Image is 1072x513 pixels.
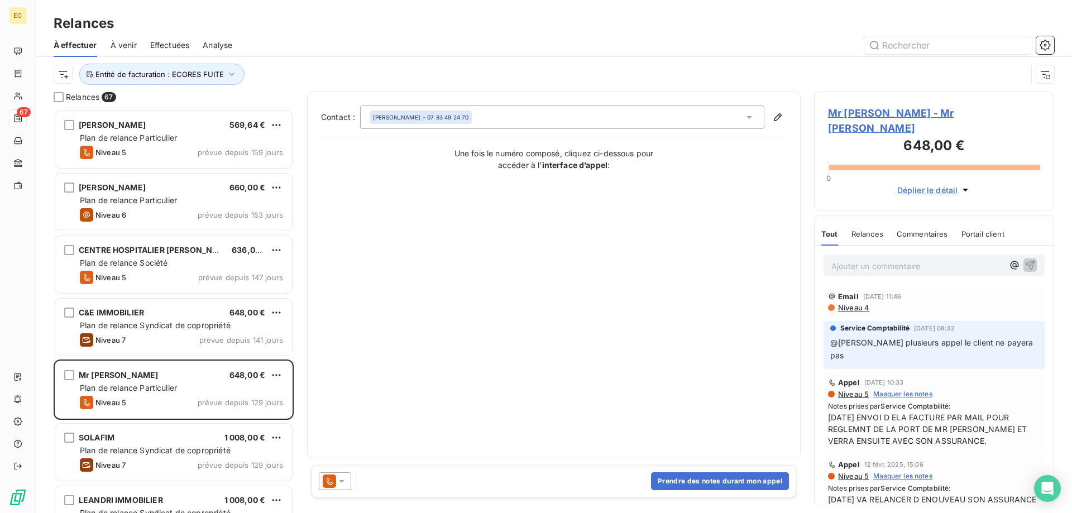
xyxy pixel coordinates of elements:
label: Contact : [321,112,360,123]
span: [PERSON_NAME] [373,113,420,121]
span: Entité de facturation : ECORES FUITE [95,70,224,79]
span: Portail client [961,229,1004,238]
span: 636,00 € [232,245,267,255]
span: Niveau 5 [837,472,869,481]
span: 660,00 € [229,183,265,192]
span: 1 008,00 € [224,495,266,505]
span: 648,00 € [229,308,265,317]
span: C&E IMMOBILIER [79,308,144,317]
span: 1 008,00 € [224,433,266,442]
span: SOLAFIM [79,433,114,442]
div: - 07 83 49 24 70 [373,113,468,121]
span: [DATE] ENVOI D ELA FACTURE PAR MAIL POUR REGLEMNT DE LA PORT DE MR [PERSON_NAME] ET VERRA ENSUITE... [828,411,1040,447]
img: Logo LeanPay [9,488,27,506]
span: Niveau 7 [95,335,126,344]
span: Masquer les notes [873,471,932,481]
span: LEANDRI IMMOBILIER [79,495,163,505]
span: 0 [826,174,831,183]
span: Niveau 7 [95,461,126,469]
h3: Relances [54,13,114,33]
span: Niveau 5 [95,273,126,282]
span: Relances [851,229,883,238]
span: Masquer les notes [873,389,932,399]
span: 569,64 € [229,120,265,130]
span: Déplier le détail [897,184,958,196]
span: 67 [102,92,116,102]
span: Plan de relance Particulier [80,383,177,392]
span: 648,00 € [229,370,265,380]
button: Prendre des notes durant mon appel [651,472,789,490]
span: [DATE] 10:33 [864,379,904,386]
span: [DATE] 11:46 [863,293,902,300]
strong: interface d’appel [542,160,608,170]
h3: 648,00 € [828,136,1040,158]
span: Mr [PERSON_NAME] [79,370,158,380]
span: Appel [838,378,860,387]
span: [DATE] 08:32 [914,325,955,332]
span: Tout [821,229,838,238]
span: Relances [66,92,99,103]
span: À effectuer [54,40,97,51]
span: Notes prises par : [828,483,1040,493]
span: prévue depuis 159 jours [198,148,283,157]
span: Plan de relance Syndicat de copropriété [80,320,231,330]
span: prévue depuis 129 jours [198,398,283,407]
input: Rechercher [864,36,1032,54]
span: Analyse [203,40,232,51]
span: [PERSON_NAME] [79,120,146,130]
span: Service Comptabilité [880,402,949,410]
div: grid [54,109,294,513]
span: 12 févr. 2025, 15:06 [864,461,923,468]
div: Open Intercom Messenger [1034,475,1061,502]
span: Appel [838,460,860,469]
a: 67 [9,109,26,127]
span: Email [838,292,859,301]
span: Plan de relance Syndicat de copropriété [80,445,231,455]
span: Plan de relance Particulier [80,133,177,142]
span: Niveau 5 [95,148,126,157]
span: Niveau 4 [837,303,869,312]
span: Service Comptabilité [840,323,910,333]
button: Entité de facturation : ECORES FUITE [79,64,245,85]
span: prévue depuis 141 jours [199,335,283,344]
button: Déplier le détail [894,184,975,196]
span: À venir [111,40,137,51]
span: Niveau 5 [95,398,126,407]
span: Service Comptabilité [880,484,949,492]
span: prévue depuis 129 jours [198,461,283,469]
span: Niveau 6 [95,210,126,219]
span: Effectuées [150,40,190,51]
span: CENTRE HOSPITALIER [PERSON_NAME] [79,245,233,255]
span: 67 [17,107,31,117]
span: prévue depuis 153 jours [198,210,283,219]
span: Plan de relance Société [80,258,167,267]
span: [PERSON_NAME] [79,183,146,192]
span: @[PERSON_NAME] plusieurs appel le client ne payera pas [830,338,1036,360]
span: Mr [PERSON_NAME] - Mr [PERSON_NAME] [828,106,1040,136]
span: Commentaires [897,229,948,238]
div: EC [9,7,27,25]
span: Niveau 5 [837,390,869,399]
span: prévue depuis 147 jours [198,273,283,282]
span: Plan de relance Particulier [80,195,177,205]
span: Notes prises par : [828,401,1040,411]
p: Une fois le numéro composé, cliquez ci-dessous pour accéder à l’ : [442,147,666,171]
